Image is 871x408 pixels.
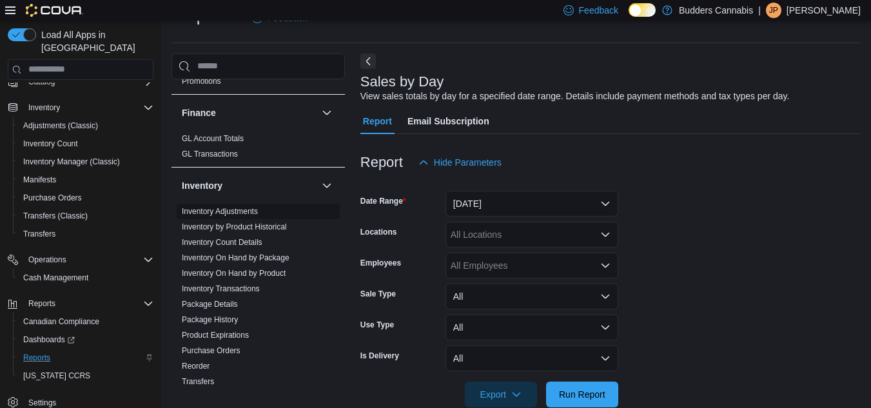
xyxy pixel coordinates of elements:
[182,179,317,192] button: Inventory
[319,178,335,193] button: Inventory
[769,3,778,18] span: JP
[629,3,656,17] input: Dark Mode
[28,102,60,113] span: Inventory
[18,332,153,347] span: Dashboards
[18,350,153,365] span: Reports
[23,296,61,311] button: Reports
[360,320,394,330] label: Use Type
[679,3,753,18] p: Budders Cannabis
[766,3,781,18] div: Jessica Patterson
[13,207,159,225] button: Transfers (Classic)
[18,226,61,242] a: Transfers
[182,253,289,262] a: Inventory On Hand by Package
[182,315,238,325] span: Package History
[182,222,287,232] span: Inventory by Product Historical
[13,189,159,207] button: Purchase Orders
[182,150,238,159] a: GL Transactions
[13,171,159,189] button: Manifests
[18,118,103,133] a: Adjustments (Classic)
[182,300,238,309] a: Package Details
[13,367,159,385] button: [US_STATE] CCRS
[182,299,238,309] span: Package Details
[23,252,72,267] button: Operations
[13,153,159,171] button: Inventory Manager (Classic)
[182,207,258,216] a: Inventory Adjustments
[18,270,153,286] span: Cash Management
[23,371,90,381] span: [US_STATE] CCRS
[13,135,159,153] button: Inventory Count
[363,108,392,134] span: Report
[182,106,216,119] h3: Finance
[787,3,861,18] p: [PERSON_NAME]
[23,157,120,167] span: Inventory Manager (Classic)
[600,229,611,240] button: Open list of options
[23,273,88,283] span: Cash Management
[445,345,618,371] button: All
[758,3,761,18] p: |
[18,172,153,188] span: Manifests
[28,298,55,309] span: Reports
[546,382,618,407] button: Run Report
[182,106,317,119] button: Finance
[23,100,153,115] span: Inventory
[18,208,153,224] span: Transfers (Classic)
[182,76,221,86] span: Promotions
[445,315,618,340] button: All
[182,345,240,356] span: Purchase Orders
[23,100,65,115] button: Inventory
[182,77,221,86] a: Promotions
[360,155,403,170] h3: Report
[23,74,60,90] button: Catalog
[600,260,611,271] button: Open list of options
[18,314,104,329] a: Canadian Compliance
[182,284,260,294] span: Inventory Transactions
[171,131,345,167] div: Finance
[182,376,214,387] span: Transfers
[182,133,244,144] span: GL Account Totals
[3,295,159,313] button: Reports
[360,227,397,237] label: Locations
[18,314,153,329] span: Canadian Compliance
[23,211,88,221] span: Transfers (Classic)
[182,377,214,386] a: Transfers
[23,175,56,185] span: Manifests
[18,368,95,384] a: [US_STATE] CCRS
[23,316,99,327] span: Canadian Compliance
[18,226,153,242] span: Transfers
[18,172,61,188] a: Manifests
[182,149,238,159] span: GL Transactions
[23,229,55,239] span: Transfers
[18,332,80,347] a: Dashboards
[407,108,489,134] span: Email Subscription
[559,388,605,401] span: Run Report
[182,346,240,355] a: Purchase Orders
[413,150,507,175] button: Hide Parameters
[182,330,249,340] span: Product Expirations
[18,350,55,365] a: Reports
[182,222,287,231] a: Inventory by Product Historical
[182,269,286,278] a: Inventory On Hand by Product
[182,284,260,293] a: Inventory Transactions
[18,136,83,151] a: Inventory Count
[3,73,159,91] button: Catalog
[182,238,262,247] a: Inventory Count Details
[18,136,153,151] span: Inventory Count
[18,154,125,170] a: Inventory Manager (Classic)
[13,349,159,367] button: Reports
[18,154,153,170] span: Inventory Manager (Classic)
[23,252,153,267] span: Operations
[579,4,618,17] span: Feedback
[182,237,262,248] span: Inventory Count Details
[182,268,286,278] span: Inventory On Hand by Product
[23,353,50,363] span: Reports
[36,28,153,54] span: Load All Apps in [GEOGRAPHIC_DATA]
[23,139,78,149] span: Inventory Count
[182,362,210,371] a: Reorder
[18,190,87,206] a: Purchase Orders
[360,196,406,206] label: Date Range
[18,118,153,133] span: Adjustments (Classic)
[18,190,153,206] span: Purchase Orders
[319,105,335,121] button: Finance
